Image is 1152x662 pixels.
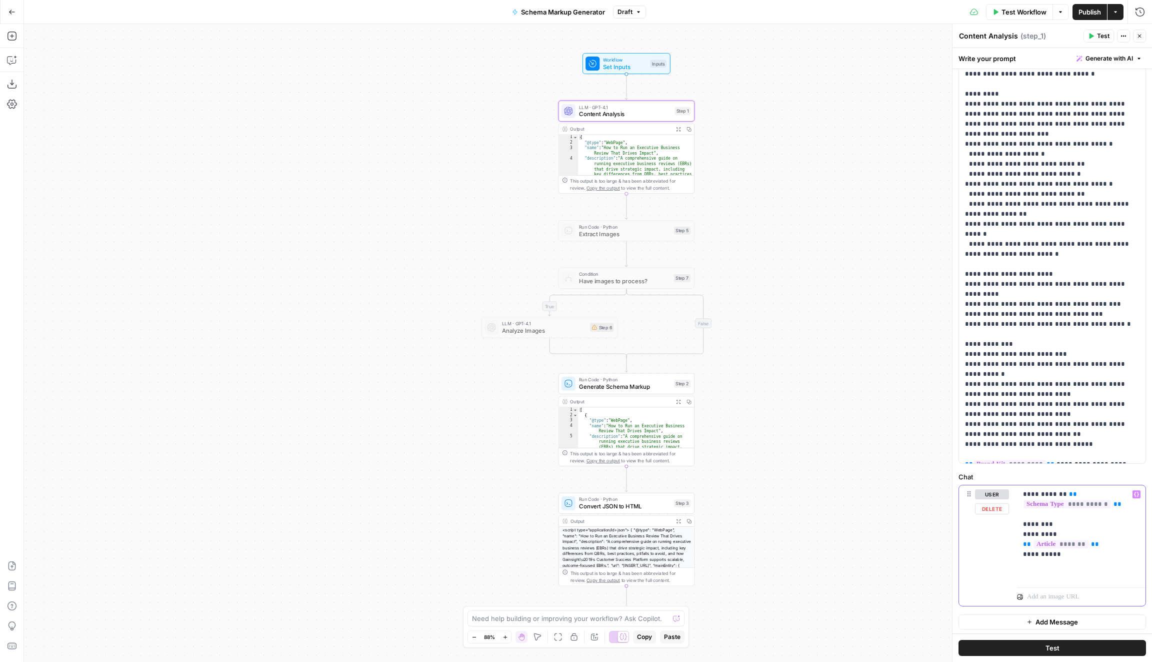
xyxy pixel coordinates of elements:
[579,110,671,119] span: Content Analysis
[952,48,1152,69] div: Write your prompt
[1020,31,1046,41] span: ( step_1 )
[959,485,1009,606] div: userDelete
[1035,617,1078,627] span: Add Message
[613,6,646,19] button: Draft
[959,31,1018,41] textarea: Content Analysis
[975,503,1009,514] button: Delete
[558,101,694,194] div: LLM · GPT-4.1Content AnalysisStep 1Output{ "@type":"WebPage", "name":"How to Run an Executive Bus...
[579,496,670,503] span: Run Code · Python
[625,194,627,220] g: Edge from step_1 to step_5
[558,612,694,633] div: EndOutput
[570,518,670,525] div: Output
[570,178,690,192] div: This output is too large & has been abbreviated for review. to view the full content.
[558,493,694,586] div: Run Code · PythonConvert JSON to HTMLStep 3Output<script type="application/ld+json"> { "@type": "...
[625,585,627,611] g: Edge from step_3 to end
[1097,32,1109,41] span: Test
[481,317,617,338] div: LLM · GPT-4.1Analyze ImagesStep 6
[650,60,666,68] div: Inputs
[958,614,1146,629] button: Add Message
[570,126,670,133] div: Output
[625,241,627,267] g: Edge from step_5 to step_7
[625,74,627,100] g: Edge from start to step_1
[558,220,694,241] div: Run Code · PythonExtract ImagesStep 5
[625,466,627,492] g: Edge from step_2 to step_3
[586,185,620,191] span: Copy the output
[579,376,670,383] span: Run Code · Python
[579,502,670,511] span: Convert JSON to HTML
[674,499,690,507] div: Step 3
[559,156,578,193] div: 4
[579,223,670,230] span: Run Code · Python
[1072,4,1107,20] button: Publish
[521,7,605,17] span: Schema Markup Generator
[558,373,694,466] div: Run Code · PythonGenerate Schema MarkupStep 2Output[ { "@type":"WebPage", "name":"How to Run an E...
[958,472,1146,482] label: Chat
[1085,54,1133,63] span: Generate with AI
[1072,52,1146,65] button: Generate with AI
[586,577,620,583] span: Copy the output
[570,450,690,464] div: This output is too large & has been abbreviated for review. to view the full content.
[559,135,578,140] div: 1
[549,338,626,358] g: Edge from step_6 to step_7-conditional-end
[579,277,670,286] span: Have images to process?
[675,107,691,115] div: Step 1
[579,229,670,238] span: Extract Images
[674,227,690,235] div: Step 5
[573,135,578,140] span: Toggle code folding, rows 1 through 18
[586,458,620,463] span: Copy the output
[502,320,586,327] span: LLM · GPT-4.1
[590,323,613,332] div: Step 6
[625,356,627,372] g: Edge from step_7-conditional-end to step_2
[660,630,684,643] button: Paste
[617,8,632,17] span: Draft
[626,288,703,358] g: Edge from step_7 to step_7-conditional-end
[559,434,578,476] div: 5
[579,104,671,111] span: LLM · GPT-4.1
[603,62,646,71] span: Set Inputs
[570,398,670,405] div: Output
[958,640,1146,656] button: Test
[603,56,646,63] span: Workflow
[559,407,578,413] div: 1
[579,382,670,391] span: Generate Schema Markup
[558,268,694,289] div: ConditionHave images to process?Step 7
[637,632,652,641] span: Copy
[548,288,626,316] g: Edge from step_7 to step_6
[558,53,694,74] div: WorkflowSet InputsInputs
[573,407,578,413] span: Toggle code folding, rows 1 through 20
[570,570,690,584] div: This output is too large & has been abbreviated for review. to view the full content.
[559,145,578,156] div: 3
[502,326,586,335] span: Analyze Images
[506,4,611,20] button: Schema Markup Generator
[975,489,1009,499] button: user
[674,380,690,388] div: Step 2
[1083,30,1114,43] button: Test
[559,413,578,418] div: 2
[484,633,495,641] span: 88%
[986,4,1052,20] button: Test Workflow
[1045,643,1059,653] span: Test
[573,413,578,418] span: Toggle code folding, rows 2 through 19
[633,630,656,643] button: Copy
[559,140,578,146] div: 2
[664,632,680,641] span: Paste
[674,274,690,282] div: Step 7
[559,418,578,423] div: 3
[1078,7,1101,17] span: Publish
[559,423,578,434] div: 4
[579,271,670,278] span: Condition
[1001,7,1046,17] span: Test Workflow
